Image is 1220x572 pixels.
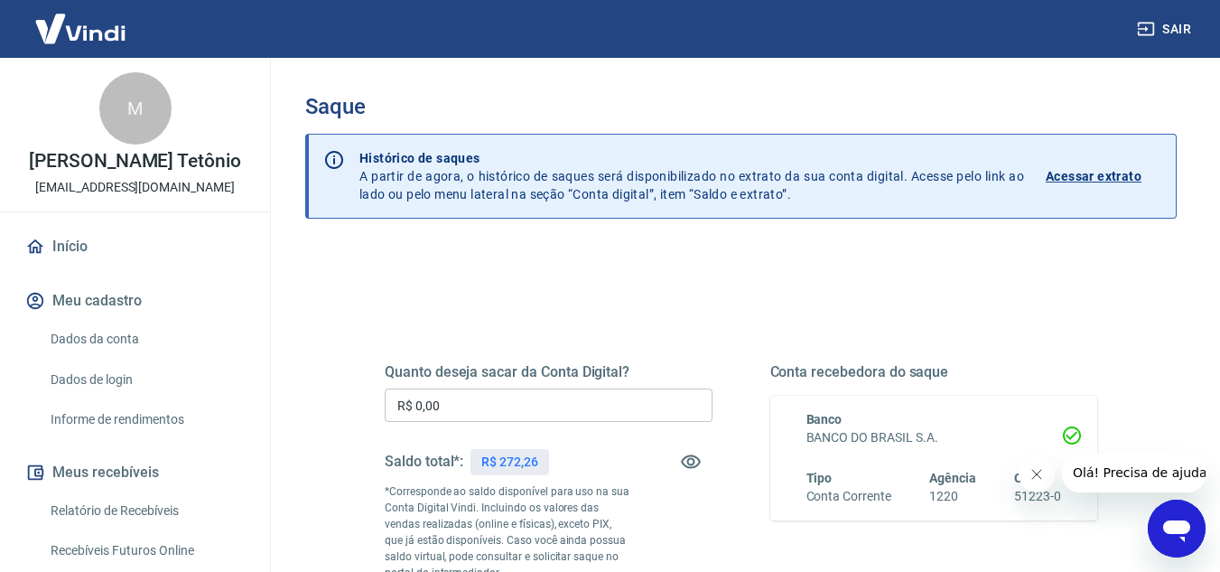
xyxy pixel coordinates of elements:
button: Meus recebíveis [22,453,248,492]
a: Dados da conta [43,321,248,358]
button: Meu cadastro [22,281,248,321]
a: Relatório de Recebíveis [43,492,248,530]
p: Acessar extrato [1046,167,1141,185]
p: A partir de agora, o histórico de saques será disponibilizado no extrato da sua conta digital. Ac... [359,149,1024,203]
p: Histórico de saques [359,149,1024,167]
h5: Conta recebedora do saque [770,363,1098,381]
h6: BANCO DO BRASIL S.A. [806,428,1062,447]
span: Banco [806,412,843,427]
h5: Saldo total*: [385,453,463,471]
p: R$ 272,26 [481,453,538,472]
h6: 51223-0 [1014,487,1061,506]
span: Tipo [806,471,833,485]
button: Sair [1133,13,1198,46]
span: Conta [1014,471,1048,485]
a: Início [22,227,248,267]
h3: Saque [305,94,1177,119]
p: [PERSON_NAME] Tetônio [29,152,241,171]
iframe: Mensagem da empresa [1062,453,1206,492]
span: Olá! Precisa de ajuda? [11,13,152,27]
span: Agência [929,471,976,485]
p: [EMAIL_ADDRESS][DOMAIN_NAME] [35,178,235,197]
img: Vindi [22,1,139,56]
h5: Quanto deseja sacar da Conta Digital? [385,363,712,381]
a: Informe de rendimentos [43,401,248,438]
h6: 1220 [929,487,976,506]
iframe: Botão para abrir a janela de mensagens [1148,500,1206,558]
a: Recebíveis Futuros Online [43,532,248,569]
a: Dados de login [43,361,248,399]
h6: Conta Corrente [806,487,891,506]
div: M [99,72,172,145]
iframe: Fechar mensagem [1019,456,1055,492]
a: Acessar extrato [1046,149,1161,203]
